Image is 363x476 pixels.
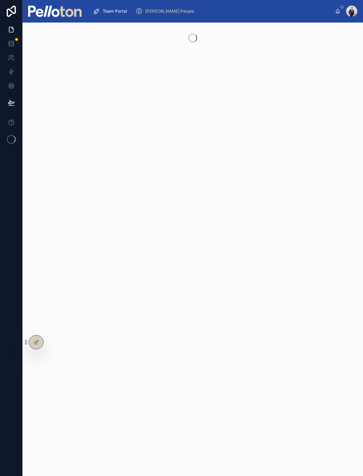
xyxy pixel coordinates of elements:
[28,6,82,17] img: App logo
[103,8,127,14] span: Team Portal
[87,4,335,19] div: scrollable content
[133,5,199,18] a: [PERSON_NAME] People
[91,5,132,18] a: Team Portal
[145,8,194,14] span: [PERSON_NAME] People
